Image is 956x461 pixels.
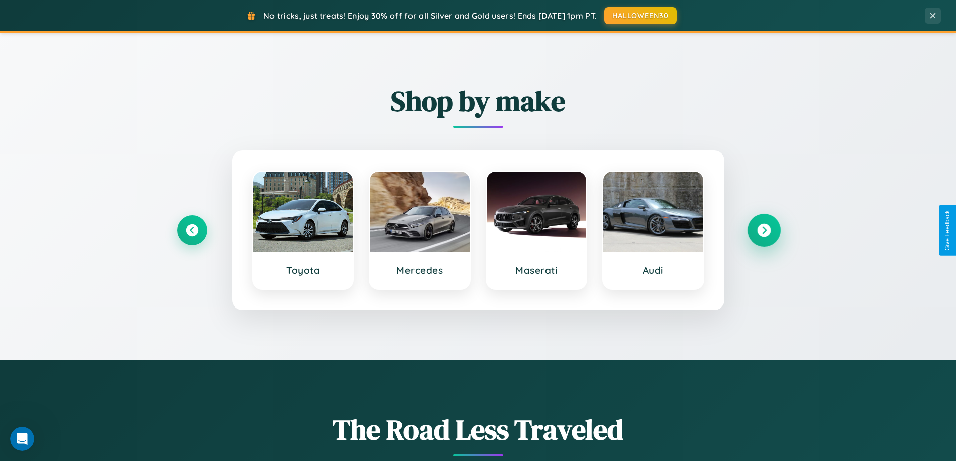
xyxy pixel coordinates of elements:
h2: Shop by make [177,82,779,120]
h3: Mercedes [380,264,460,276]
div: Give Feedback [944,210,951,251]
h3: Maserati [497,264,577,276]
h3: Toyota [263,264,343,276]
button: HALLOWEEN30 [604,7,677,24]
h1: The Road Less Traveled [177,410,779,449]
span: No tricks, just treats! Enjoy 30% off for all Silver and Gold users! Ends [DATE] 1pm PT. [263,11,597,21]
h3: Audi [613,264,693,276]
iframe: Intercom live chat [10,427,34,451]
